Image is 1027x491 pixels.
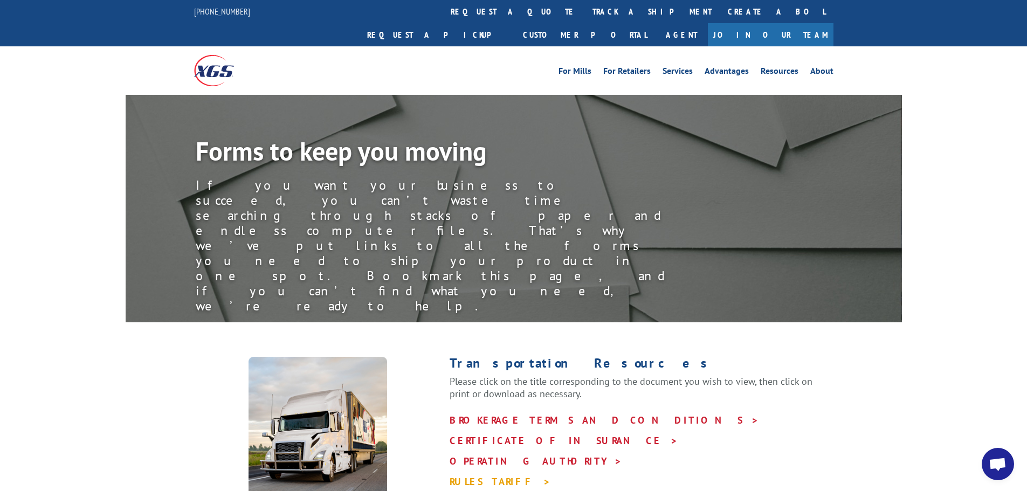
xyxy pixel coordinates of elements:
[655,23,708,46] a: Agent
[450,475,551,488] a: RULES TARIFF >
[761,67,798,79] a: Resources
[559,67,591,79] a: For Mills
[450,434,678,447] a: CERTIFICATE OF INSURANCE >
[663,67,693,79] a: Services
[515,23,655,46] a: Customer Portal
[196,178,681,314] div: If you want your business to succeed, you can’t waste time searching through stacks of paper and ...
[450,414,759,426] a: BROKERAGE TERMS AND CONDITIONS >
[603,67,651,79] a: For Retailers
[982,448,1014,480] div: Open chat
[359,23,515,46] a: Request a pickup
[450,357,833,375] h1: Transportation Resources
[705,67,749,79] a: Advantages
[450,455,622,467] a: OPERATING AUTHORITY >
[194,6,250,17] a: [PHONE_NUMBER]
[708,23,833,46] a: Join Our Team
[810,67,833,79] a: About
[196,138,681,169] h1: Forms to keep you moving
[450,375,833,411] p: Please click on the title corresponding to the document you wish to view, then click on print or ...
